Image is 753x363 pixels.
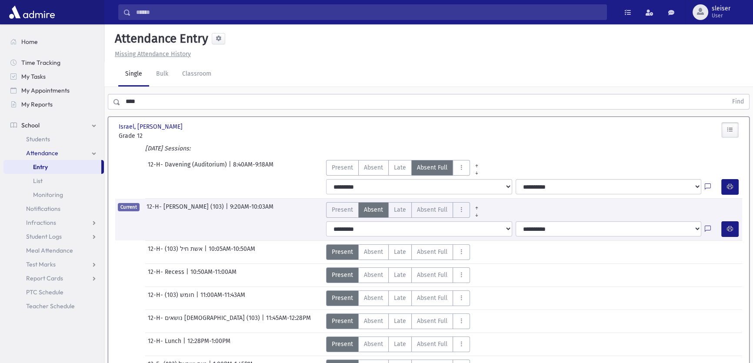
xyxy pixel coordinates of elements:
[326,160,483,176] div: AttTypes
[111,50,191,58] a: Missing Attendance History
[204,244,209,260] span: |
[3,202,104,216] a: Notifications
[417,163,447,172] span: Absent Full
[187,336,230,352] span: 12:28PM-1:00PM
[21,121,40,129] span: School
[364,270,383,280] span: Absent
[26,260,56,268] span: Test Marks
[21,59,60,67] span: Time Tracking
[3,257,104,271] a: Test Marks
[332,205,353,214] span: Present
[364,247,383,256] span: Absent
[394,163,406,172] span: Late
[417,340,447,349] span: Absent Full
[3,243,104,257] a: Meal Attendance
[175,62,218,87] a: Classroom
[148,244,204,260] span: 12-H- אשת חיל (103)
[326,267,470,283] div: AttTypes
[148,336,183,352] span: 12-H- Lunch
[3,285,104,299] a: PTC Schedule
[394,316,406,326] span: Late
[190,267,237,283] span: 10:50AM-11:00AM
[119,122,184,131] span: Israel, [PERSON_NAME]
[470,167,483,174] a: All Later
[26,288,63,296] span: PTC Schedule
[3,35,104,49] a: Home
[118,62,149,87] a: Single
[21,87,70,94] span: My Appointments
[7,3,57,21] img: AdmirePro
[332,316,353,326] span: Present
[148,160,229,176] span: 12-H- Davening (Auditorium)
[3,118,104,132] a: School
[26,246,73,254] span: Meal Attendance
[712,12,730,19] span: User
[326,313,470,329] div: AttTypes
[186,267,190,283] span: |
[3,83,104,97] a: My Appointments
[326,202,483,218] div: AttTypes
[26,135,50,143] span: Students
[470,160,483,167] a: All Prior
[183,336,187,352] span: |
[3,216,104,230] a: Infractions
[3,97,104,111] a: My Reports
[3,299,104,313] a: Teacher Schedule
[3,70,104,83] a: My Tasks
[332,163,353,172] span: Present
[332,340,353,349] span: Present
[394,293,406,303] span: Late
[3,132,104,146] a: Students
[417,205,447,214] span: Absent Full
[712,5,730,12] span: sleiser
[33,163,48,171] span: Entry
[21,100,53,108] span: My Reports
[3,188,104,202] a: Monitoring
[147,202,226,218] span: 12-H- [PERSON_NAME] (103)
[3,146,104,160] a: Attendance
[332,247,353,256] span: Present
[3,174,104,188] a: List
[26,274,63,282] span: Report Cards
[326,290,470,306] div: AttTypes
[119,131,215,140] span: Grade 12
[26,219,56,226] span: Infractions
[229,160,233,176] span: |
[131,4,606,20] input: Search
[262,313,266,329] span: |
[394,270,406,280] span: Late
[226,202,230,218] span: |
[26,302,75,310] span: Teacher Schedule
[149,62,175,87] a: Bulk
[326,336,470,352] div: AttTypes
[364,340,383,349] span: Absent
[326,244,470,260] div: AttTypes
[3,56,104,70] a: Time Tracking
[21,38,38,46] span: Home
[394,205,406,214] span: Late
[26,233,62,240] span: Student Logs
[266,313,311,329] span: 11:45AM-12:28PM
[3,271,104,285] a: Report Cards
[364,293,383,303] span: Absent
[3,230,104,243] a: Student Logs
[118,203,140,211] span: Current
[233,160,273,176] span: 8:40AM-9:18AM
[21,73,46,80] span: My Tasks
[33,191,63,199] span: Monitoring
[364,316,383,326] span: Absent
[332,293,353,303] span: Present
[364,205,383,214] span: Absent
[417,316,447,326] span: Absent Full
[200,290,245,306] span: 11:00AM-11:43AM
[115,50,191,58] u: Missing Attendance History
[3,160,101,174] a: Entry
[148,267,186,283] span: 12-H- Recess
[148,313,262,329] span: 12-H- נושאים [DEMOGRAPHIC_DATA] (103)
[394,340,406,349] span: Late
[332,270,353,280] span: Present
[145,145,190,152] i: [DATE] Sessions:
[364,163,383,172] span: Absent
[209,244,255,260] span: 10:05AM-10:50AM
[417,247,447,256] span: Absent Full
